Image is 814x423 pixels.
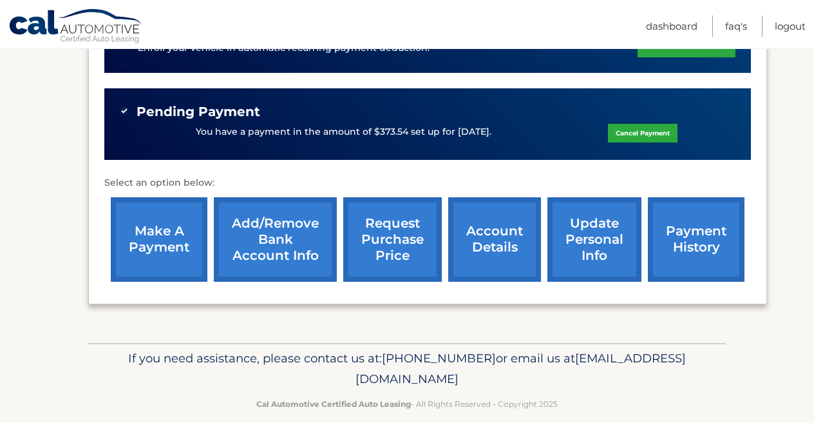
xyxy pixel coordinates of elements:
a: Dashboard [646,15,697,37]
a: payment history [648,197,744,282]
a: request purchase price [343,197,442,282]
a: Cancel Payment [608,124,677,143]
a: update personal info [547,197,641,282]
img: check-green.svg [120,106,129,115]
a: Cal Automotive [8,8,144,46]
a: Add/Remove bank account info [214,197,337,282]
span: [PHONE_NUMBER] [382,351,496,366]
a: account details [448,197,541,282]
p: Select an option below: [104,175,751,191]
span: Pending Payment [137,104,260,120]
p: You have a payment in the amount of $373.54 set up for [DATE]. [196,125,491,139]
a: FAQ's [725,15,747,37]
strong: Cal Automotive Certified Auto Leasing [256,399,411,409]
a: make a payment [111,197,207,282]
a: Logout [775,15,806,37]
p: If you need assistance, please contact us at: or email us at [97,348,717,389]
p: - All Rights Reserved - Copyright 2025 [97,397,717,411]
